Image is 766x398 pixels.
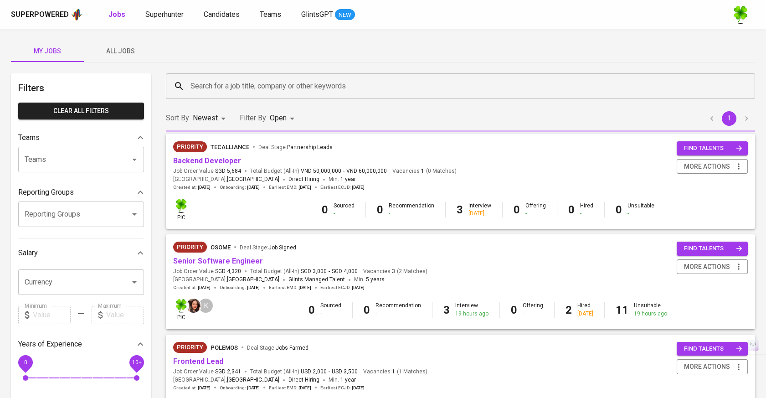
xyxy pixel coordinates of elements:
[334,210,355,217] div: -
[18,244,144,262] div: Salary
[703,111,755,126] nav: pagination navigation
[684,161,730,172] span: more actions
[173,343,207,352] span: Priority
[634,302,667,317] div: Unsuitable
[250,268,358,275] span: Total Budget (All-In)
[227,175,279,184] span: [GEOGRAPHIC_DATA]
[198,298,214,314] div: K
[366,276,385,283] span: 5 years
[514,203,520,216] b: 0
[173,284,211,291] span: Created at :
[352,284,365,291] span: [DATE]
[220,284,260,291] span: Onboarding :
[26,105,137,117] span: Clear All filters
[677,141,748,155] button: find talents
[580,202,593,217] div: Hired
[227,275,279,284] span: [GEOGRAPHIC_DATA]
[352,184,365,191] span: [DATE]
[204,9,242,21] a: Candidates
[677,242,748,256] button: find talents
[320,310,341,318] div: -
[173,141,207,152] div: New Job received from Demand Team
[616,203,622,216] b: 0
[11,10,69,20] div: Superpowered
[677,159,748,174] button: more actions
[288,377,319,383] span: Direct Hiring
[211,144,249,150] span: TecAlliance
[173,357,223,366] a: Frontend Lead
[173,243,207,252] span: Priority
[352,385,365,391] span: [DATE]
[677,342,748,356] button: find talents
[250,167,387,175] span: Total Budget (All-In)
[18,81,144,95] h6: Filters
[173,298,189,321] div: pic
[332,268,358,275] span: SGD 4,000
[173,268,241,275] span: Job Order Value
[525,210,546,217] div: -
[128,153,141,166] button: Open
[677,359,748,374] button: more actions
[16,46,78,57] span: My Jobs
[322,203,328,216] b: 0
[377,203,383,216] b: 0
[468,202,491,217] div: Interview
[260,9,283,21] a: Teams
[71,8,83,21] img: app logo
[354,276,385,283] span: Min.
[420,167,424,175] span: 1
[627,202,654,217] div: Unsuitable
[269,385,311,391] span: Earliest EMD :
[329,377,356,383] span: Min.
[173,142,207,151] span: Priority
[525,202,546,217] div: Offering
[457,203,463,216] b: 3
[240,244,296,251] span: Deal Stage :
[443,304,450,316] b: 3
[616,304,628,316] b: 11
[634,310,667,318] div: 19 hours ago
[145,9,185,21] a: Superhunter
[340,377,356,383] span: 1 year
[211,344,238,351] span: Polemos
[335,10,355,20] span: NEW
[215,268,241,275] span: SGD 4,320
[577,310,593,318] div: [DATE]
[173,257,263,265] a: Senior Software Engineer
[363,368,427,376] span: Vacancies ( 1 Matches )
[375,302,421,317] div: Recommendation
[173,184,211,191] span: Created at :
[128,276,141,289] button: Open
[684,243,742,254] span: find talents
[173,342,207,353] div: New Job received from Demand Team
[332,368,358,376] span: USD 3,500
[308,304,315,316] b: 0
[215,167,241,175] span: SGD 5,684
[24,359,27,365] span: 0
[215,368,241,376] span: SGD 2,341
[320,302,341,317] div: Sourced
[258,144,333,150] span: Deal Stage :
[391,268,395,275] span: 3
[173,275,279,284] span: [GEOGRAPHIC_DATA] ,
[173,242,207,253] div: New Job received from Demand Team
[523,310,543,318] div: -
[276,345,308,351] span: Jobs Farmed
[174,199,188,213] img: f9493b8c-82b8-4f41-8722-f5d69bb1b761.jpg
[220,385,260,391] span: Onboarding :
[240,113,266,124] p: Filter By
[18,103,144,119] button: Clear All filters
[89,46,151,57] span: All Jobs
[677,259,748,274] button: more actions
[211,244,231,251] span: Osome
[173,175,279,184] span: [GEOGRAPHIC_DATA] ,
[18,132,40,143] p: Teams
[684,261,730,273] span: more actions
[364,304,370,316] b: 0
[334,202,355,217] div: Sourced
[18,187,74,198] p: Reporting Groups
[198,385,211,391] span: [DATE]
[250,368,358,376] span: Total Budget (All-In)
[568,203,575,216] b: 0
[684,143,742,154] span: find talents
